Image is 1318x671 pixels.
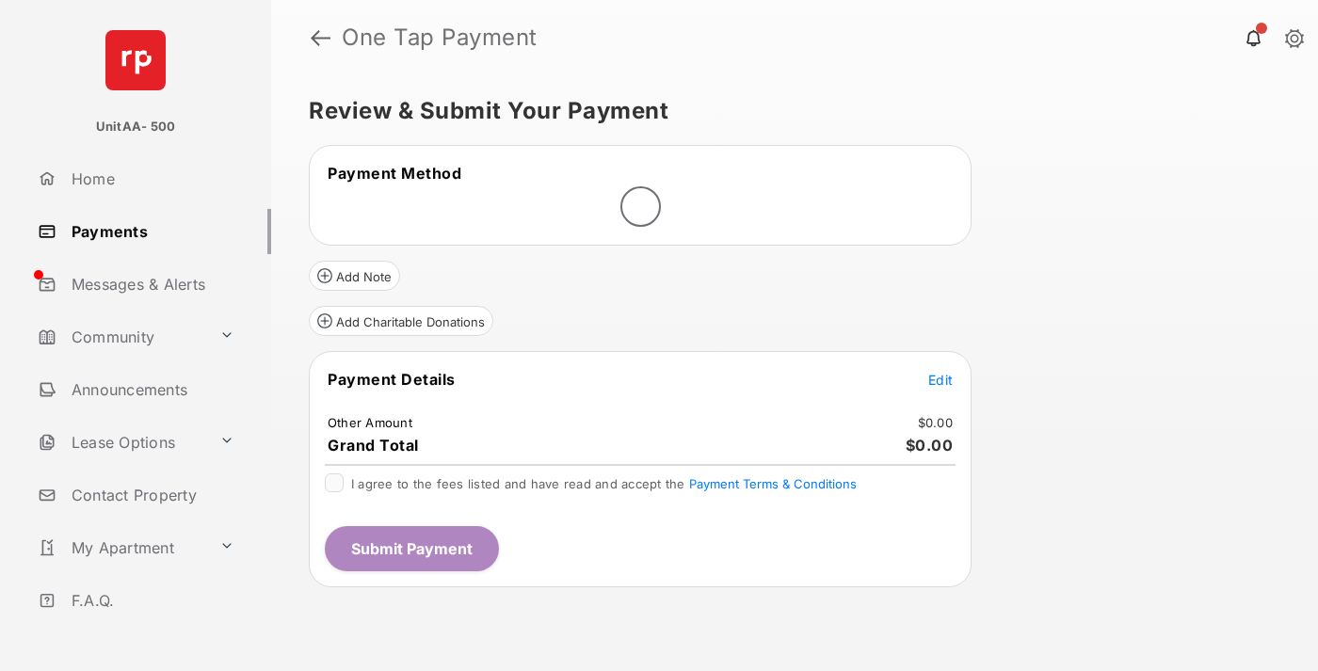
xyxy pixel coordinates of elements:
[351,476,857,491] span: I agree to the fees listed and have read and accept the
[30,209,271,254] a: Payments
[30,525,212,570] a: My Apartment
[342,26,538,49] strong: One Tap Payment
[96,118,176,136] p: UnitAA- 500
[309,100,1265,122] h5: Review & Submit Your Payment
[309,261,400,291] button: Add Note
[105,30,166,90] img: svg+xml;base64,PHN2ZyB4bWxucz0iaHR0cDovL3d3dy53My5vcmcvMjAwMC9zdmciIHdpZHRoPSI2NCIgaGVpZ2h0PSI2NC...
[30,578,271,623] a: F.A.Q.
[928,370,953,389] button: Edit
[327,414,413,431] td: Other Amount
[906,436,954,455] span: $0.00
[689,476,857,491] button: I agree to the fees listed and have read and accept the
[30,314,212,359] a: Community
[328,164,461,183] span: Payment Method
[328,370,456,389] span: Payment Details
[325,526,499,571] button: Submit Payment
[30,262,271,307] a: Messages & Alerts
[30,472,271,518] a: Contact Property
[30,420,212,465] a: Lease Options
[928,372,953,388] span: Edit
[917,414,954,431] td: $0.00
[30,367,271,412] a: Announcements
[309,306,493,336] button: Add Charitable Donations
[328,436,419,455] span: Grand Total
[30,156,271,201] a: Home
